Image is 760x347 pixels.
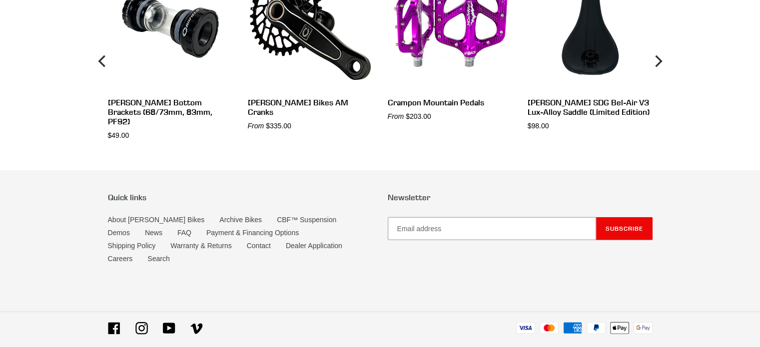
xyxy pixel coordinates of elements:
[388,217,596,240] input: Email address
[170,242,231,250] a: Warranty & Returns
[247,242,271,250] a: Contact
[286,242,342,250] a: Dealer Application
[147,255,169,263] a: Search
[219,216,262,224] a: Archive Bikes
[206,229,299,237] a: Payment & Financing Options
[145,229,162,237] a: News
[108,229,130,237] a: Demos
[108,216,205,224] a: About [PERSON_NAME] Bikes
[388,193,653,202] p: Newsletter
[108,242,156,250] a: Shipping Policy
[606,225,643,232] span: Subscribe
[277,216,336,224] a: CBF™ Suspension
[177,229,191,237] a: FAQ
[108,193,373,202] p: Quick links
[108,255,133,263] a: Careers
[596,217,653,240] button: Subscribe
